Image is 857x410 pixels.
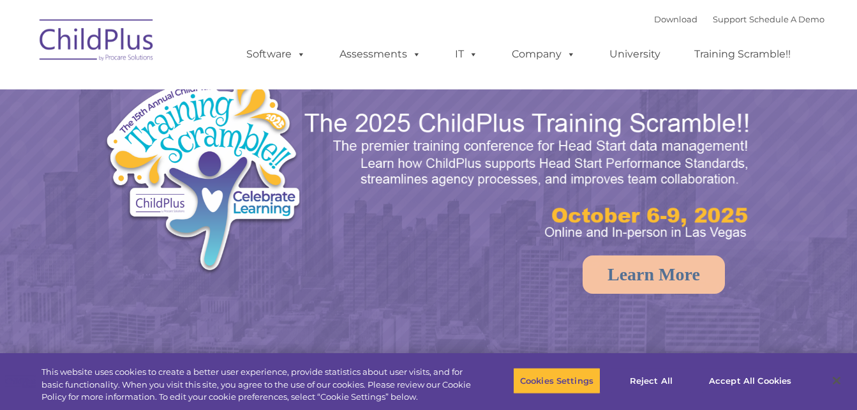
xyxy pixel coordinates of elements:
a: Learn More [583,255,725,294]
button: Reject All [611,367,691,394]
img: ChildPlus by Procare Solutions [33,10,161,74]
a: Support [713,14,747,24]
div: This website uses cookies to create a better user experience, provide statistics about user visit... [41,366,472,404]
button: Accept All Cookies [702,367,798,394]
button: Cookies Settings [513,367,600,394]
a: University [597,42,673,67]
a: IT [442,42,491,67]
a: Company [499,42,588,67]
a: Assessments [327,42,434,67]
a: Software [234,42,318,67]
a: Download [654,14,697,24]
a: Training Scramble!! [682,42,803,67]
font: | [654,14,824,24]
button: Close [823,367,851,395]
a: Schedule A Demo [749,14,824,24]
